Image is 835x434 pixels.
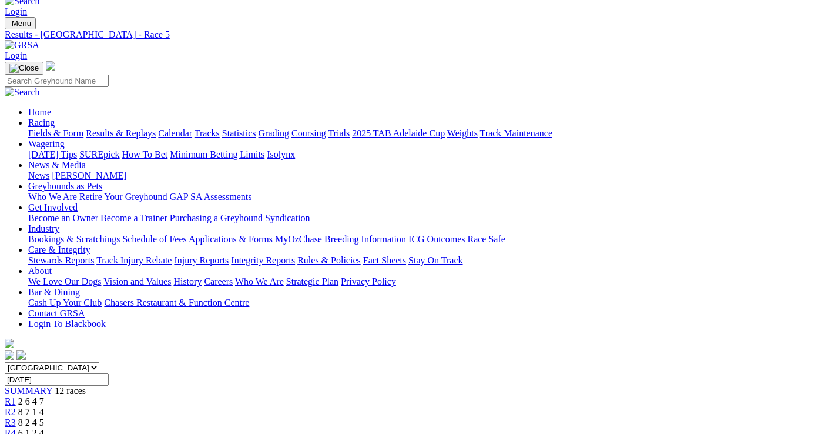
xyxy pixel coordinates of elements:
[328,128,350,138] a: Trials
[122,234,186,244] a: Schedule of Fees
[5,62,43,75] button: Toggle navigation
[5,75,109,87] input: Search
[189,234,273,244] a: Applications & Forms
[28,276,830,287] div: About
[28,128,830,139] div: Racing
[341,276,396,286] a: Privacy Policy
[28,128,83,138] a: Fields & Form
[28,192,77,202] a: Who We Are
[195,128,220,138] a: Tracks
[28,298,102,308] a: Cash Up Your Club
[170,149,264,159] a: Minimum Betting Limits
[28,149,77,159] a: [DATE] Tips
[158,128,192,138] a: Calendar
[79,192,167,202] a: Retire Your Greyhound
[79,149,119,159] a: SUREpick
[28,118,55,128] a: Racing
[291,128,326,138] a: Coursing
[28,234,120,244] a: Bookings & Scratchings
[222,128,256,138] a: Statistics
[408,255,462,265] a: Stay On Track
[28,149,830,160] div: Wagering
[12,19,31,28] span: Menu
[286,276,338,286] a: Strategic Plan
[5,386,52,396] a: SUMMARY
[174,255,229,265] a: Injury Reports
[52,171,126,181] a: [PERSON_NAME]
[100,213,167,223] a: Become a Trainer
[18,396,44,406] span: 2 6 4 7
[28,287,80,297] a: Bar & Dining
[122,149,168,159] a: How To Bet
[28,181,102,191] a: Greyhounds as Pets
[28,255,94,265] a: Stewards Reports
[18,418,44,428] span: 8 2 4 5
[86,128,156,138] a: Results & Replays
[5,373,109,386] input: Select date
[5,17,36,29] button: Toggle navigation
[231,255,295,265] a: Integrity Reports
[28,160,86,170] a: News & Media
[267,149,295,159] a: Isolynx
[324,234,406,244] a: Breeding Information
[28,298,830,308] div: Bar & Dining
[16,350,26,360] img: twitter.svg
[5,87,40,98] img: Search
[408,234,465,244] a: ICG Outcomes
[103,276,171,286] a: Vision and Values
[104,298,249,308] a: Chasers Restaurant & Function Centre
[5,418,16,428] a: R3
[28,192,830,202] div: Greyhounds as Pets
[170,192,252,202] a: GAP SA Assessments
[235,276,284,286] a: Who We Are
[467,234,505,244] a: Race Safe
[28,245,90,255] a: Care & Integrity
[5,350,14,360] img: facebook.svg
[5,40,39,51] img: GRSA
[28,308,85,318] a: Contact GRSA
[447,128,478,138] a: Weights
[28,139,65,149] a: Wagering
[28,171,49,181] a: News
[259,128,289,138] a: Grading
[28,319,106,329] a: Login To Blackbook
[5,396,16,406] a: R1
[5,407,16,417] a: R2
[265,213,310,223] a: Syndication
[363,255,406,265] a: Fact Sheets
[204,276,233,286] a: Careers
[28,202,78,212] a: Get Involved
[170,213,263,223] a: Purchasing a Greyhound
[5,29,830,40] a: Results - [GEOGRAPHIC_DATA] - Race 5
[55,386,86,396] span: 12 races
[275,234,322,244] a: MyOzChase
[5,51,27,61] a: Login
[28,276,101,286] a: We Love Our Dogs
[28,171,830,181] div: News & Media
[28,234,830,245] div: Industry
[5,6,27,16] a: Login
[46,61,55,71] img: logo-grsa-white.png
[96,255,172,265] a: Track Injury Rebate
[352,128,445,138] a: 2025 TAB Adelaide Cup
[480,128,552,138] a: Track Maintenance
[297,255,361,265] a: Rules & Policies
[28,107,51,117] a: Home
[18,407,44,417] span: 8 7 1 4
[28,255,830,266] div: Care & Integrity
[5,339,14,348] img: logo-grsa-white.png
[173,276,202,286] a: History
[28,213,830,223] div: Get Involved
[9,64,39,73] img: Close
[28,213,98,223] a: Become an Owner
[28,223,59,233] a: Industry
[28,266,52,276] a: About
